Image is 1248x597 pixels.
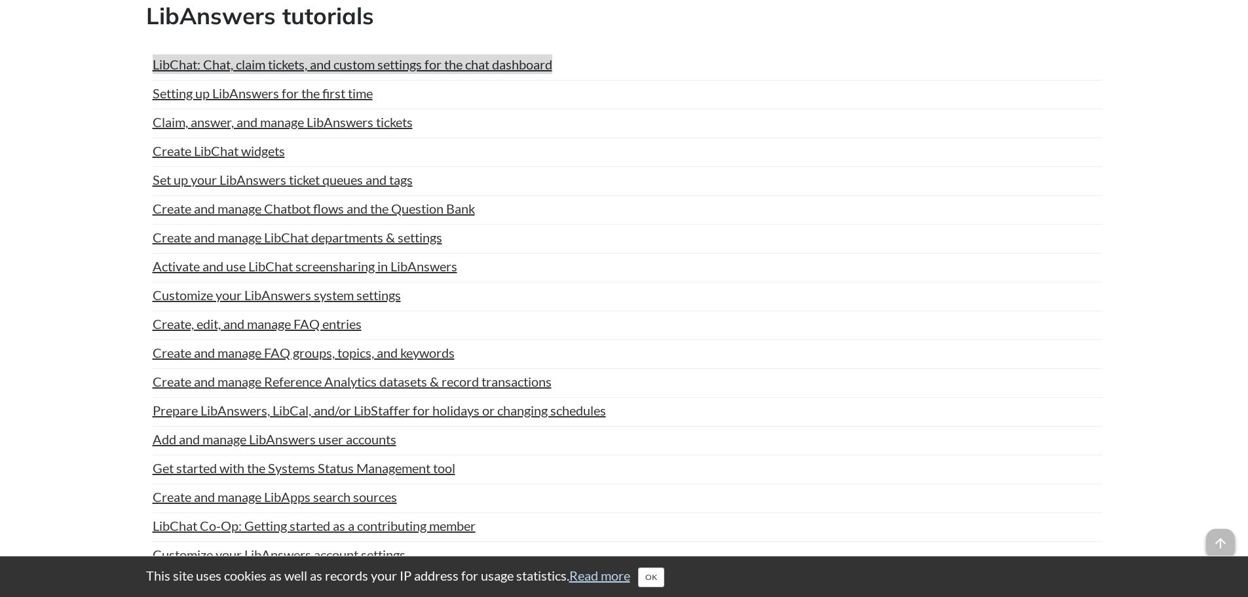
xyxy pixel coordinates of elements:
[153,372,552,391] a: Create and manage Reference Analytics datasets & record transactions
[153,199,475,218] a: Create and manage Chatbot flows and the Question Bank
[638,568,664,587] button: Close
[153,343,455,362] a: Create and manage FAQ groups, topics, and keywords
[153,112,413,132] a: Claim, answer, and manage LibAnswers tickets
[153,314,362,334] a: Create, edit, and manage FAQ entries
[153,400,606,420] a: Prepare LibAnswers, LibCal, and/or LibStaffer for holidays or changing schedules
[153,545,406,564] a: Customize your LibAnswers account settings
[153,227,442,247] a: Create and manage LibChat departments & settings
[1206,530,1235,546] a: arrow_upward
[153,170,413,189] a: Set up your LibAnswers ticket queues and tags
[1206,529,1235,558] span: arrow_upward
[153,256,457,276] a: Activate and use LibChat screensharing in LibAnswers
[153,285,401,305] a: Customize your LibAnswers system settings
[153,458,455,478] a: Get started with the Systems Status Management tool
[153,83,373,103] a: Setting up LibAnswers for the first time
[153,487,397,507] a: Create and manage LibApps search sources
[153,429,396,449] a: Add and manage LibAnswers user accounts
[153,141,285,161] a: Create LibChat widgets
[153,516,476,535] a: LibChat Co-Op: Getting started as a contributing member
[133,566,1116,587] div: This site uses cookies as well as records your IP address for usage statistics.
[153,54,552,74] a: LibChat: Chat, claim tickets, and custom settings for the chat dashboard
[569,568,630,583] a: Read more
